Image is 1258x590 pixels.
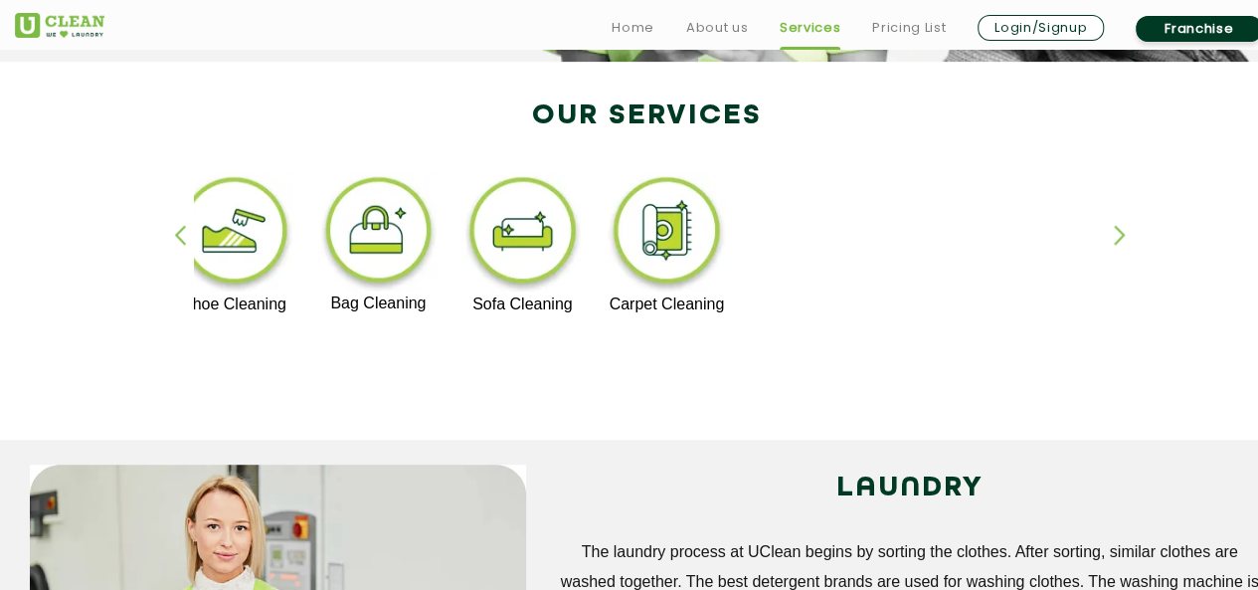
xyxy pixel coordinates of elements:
[978,15,1104,41] a: Login/Signup
[606,295,728,313] p: Carpet Cleaning
[872,16,946,40] a: Pricing List
[15,13,104,38] img: UClean Laundry and Dry Cleaning
[173,172,295,295] img: shoe_cleaning_11zon.webp
[780,16,840,40] a: Services
[317,172,440,295] img: bag_cleaning_11zon.webp
[173,295,295,313] p: Shoe Cleaning
[612,16,654,40] a: Home
[606,172,728,295] img: carpet_cleaning_11zon.webp
[686,16,748,40] a: About us
[461,295,584,313] p: Sofa Cleaning
[317,295,440,312] p: Bag Cleaning
[461,172,584,295] img: sofa_cleaning_11zon.webp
